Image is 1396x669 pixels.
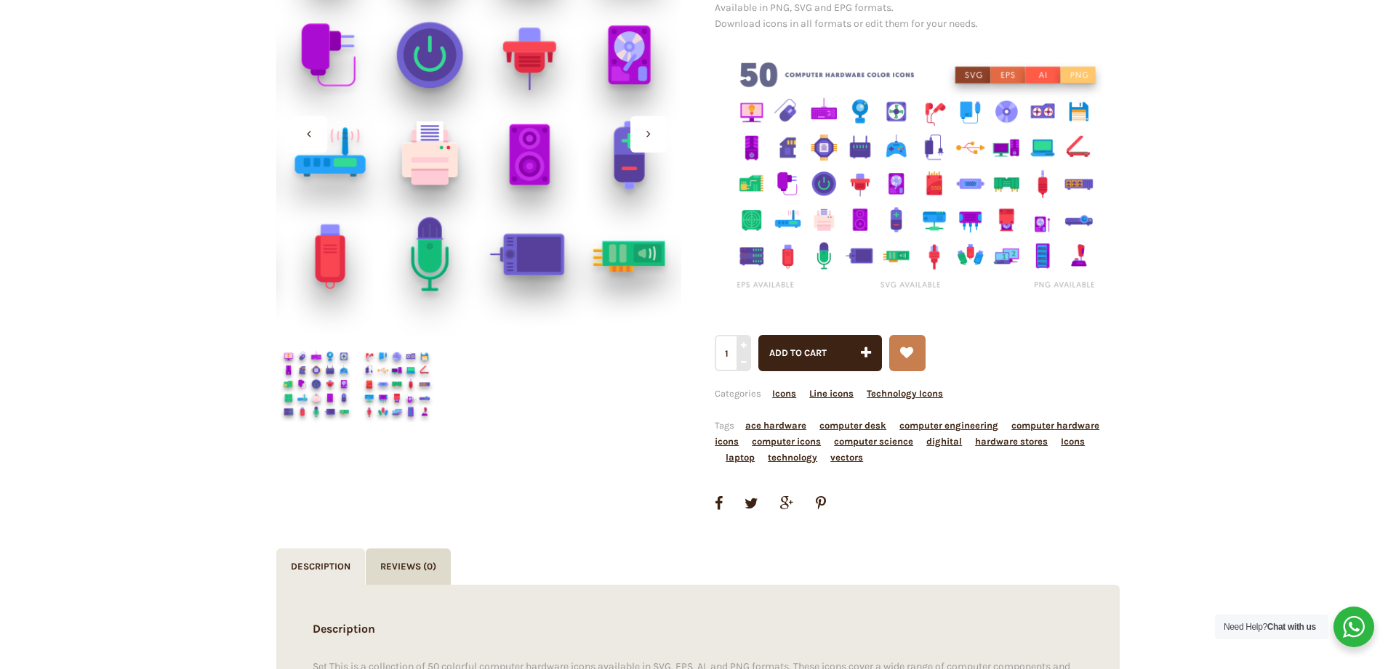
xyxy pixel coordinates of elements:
[834,436,913,447] a: computer science
[830,452,863,463] a: vectors
[819,420,886,431] a: computer desk
[768,452,817,463] a: technology
[276,344,357,424] img: Computer Hardware Color Icons
[715,388,943,399] span: Categories
[758,335,882,371] button: Add to cart
[772,388,796,399] a: Icons
[899,420,998,431] a: computer engineering
[867,388,943,399] a: Technology Icons
[769,347,827,358] span: Add to cart
[975,436,1048,447] a: hardware stores
[1061,436,1085,447] a: Icons
[1267,622,1316,632] strong: Chat with us
[726,452,755,463] a: laptop
[926,436,962,447] a: dighital
[809,388,854,399] a: Line icons
[715,335,749,371] input: Qty
[745,420,806,431] a: ace hardware
[752,436,821,447] a: computer icons
[715,42,1120,312] img: Computer Hardware Color icons png/svg/eps
[357,344,438,424] img: Computer Hardware Color Icons Cover
[366,548,451,585] a: Reviews (0)
[313,621,1083,637] h2: Description
[276,548,365,585] a: Description
[1224,622,1316,632] span: Need Help?
[715,420,1099,463] span: Tags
